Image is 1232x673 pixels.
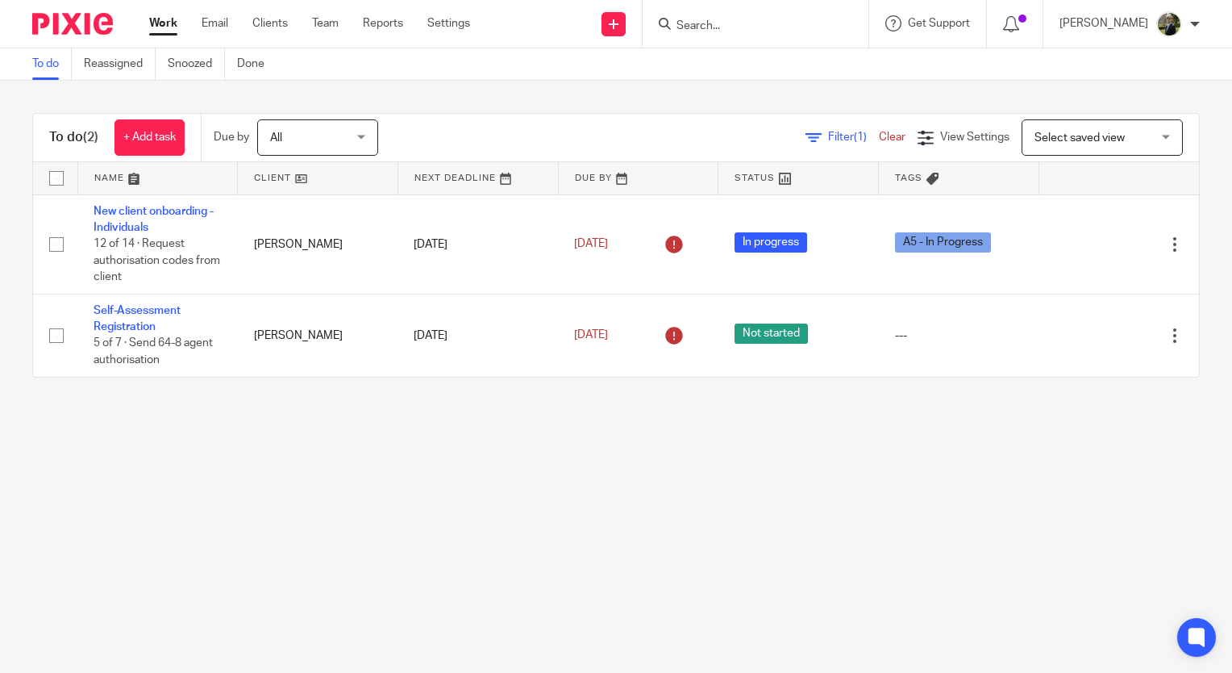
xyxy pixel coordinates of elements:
img: ACCOUNTING4EVERYTHING-9.jpg [1156,11,1182,37]
a: Clear [879,132,905,143]
a: To do [32,48,72,80]
a: Done [237,48,277,80]
a: Reassigned [84,48,156,80]
span: (1) [854,132,867,143]
span: [DATE] [574,238,608,249]
div: --- [895,328,1023,344]
td: [DATE] [397,294,558,376]
td: [PERSON_NAME] [238,194,398,294]
img: Pixie [32,13,113,35]
span: Get Support [908,18,970,29]
span: In progress [735,232,807,253]
span: A5 - In Progress [895,232,991,253]
span: Not started [735,324,808,344]
h1: To do [49,129,98,146]
a: Work [149,15,177,31]
span: View Settings [940,132,1009,143]
a: Self-Assessment Registration [94,305,181,332]
span: 12 of 14 · Request authorisation codes from client [94,238,220,282]
a: Team [312,15,339,31]
p: [PERSON_NAME] [1059,15,1148,31]
p: Due by [214,129,249,145]
td: [PERSON_NAME] [238,294,398,376]
td: [DATE] [397,194,558,294]
span: (2) [83,131,98,144]
input: Search [675,19,820,34]
a: Email [202,15,228,31]
span: Select saved view [1034,132,1125,144]
a: New client onboarding - Individuals [94,206,214,233]
a: Clients [252,15,288,31]
a: Snoozed [168,48,225,80]
a: Reports [363,15,403,31]
span: Tags [895,173,922,182]
span: [DATE] [574,330,608,341]
a: Settings [427,15,470,31]
span: 5 of 7 · Send 64-8 agent authorisation [94,338,213,366]
span: Filter [828,132,879,143]
span: All [270,132,282,144]
a: + Add task [114,119,185,156]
